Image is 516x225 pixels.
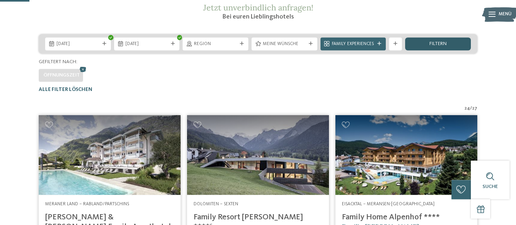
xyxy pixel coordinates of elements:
[193,202,238,206] span: Dolomiten – Sexten
[342,213,471,222] h4: Family Home Alpenhof ****
[263,41,306,47] span: Meine Wünsche
[56,41,100,47] span: [DATE]
[223,14,294,20] span: Bei euren Lieblingshotels
[125,41,169,47] span: [DATE]
[39,115,181,195] img: Familienhotels gesucht? Hier findet ihr die besten!
[472,105,477,112] span: 27
[332,41,375,47] span: Family Experiences
[39,87,92,92] span: Alle Filter löschen
[470,105,472,112] span: /
[464,105,470,112] span: 24
[44,72,80,78] span: Öffnungszeit
[45,202,129,206] span: Meraner Land – Rabland/Partschins
[429,41,447,47] span: filtern
[187,115,329,195] img: Family Resort Rainer ****ˢ
[203,2,313,12] span: Jetzt unverbindlich anfragen!
[483,184,498,189] span: Suche
[39,59,77,64] span: Gefiltert nach:
[342,202,435,206] span: Eisacktal – Meransen-[GEOGRAPHIC_DATA]
[335,115,477,195] img: Family Home Alpenhof ****
[194,41,237,47] span: Region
